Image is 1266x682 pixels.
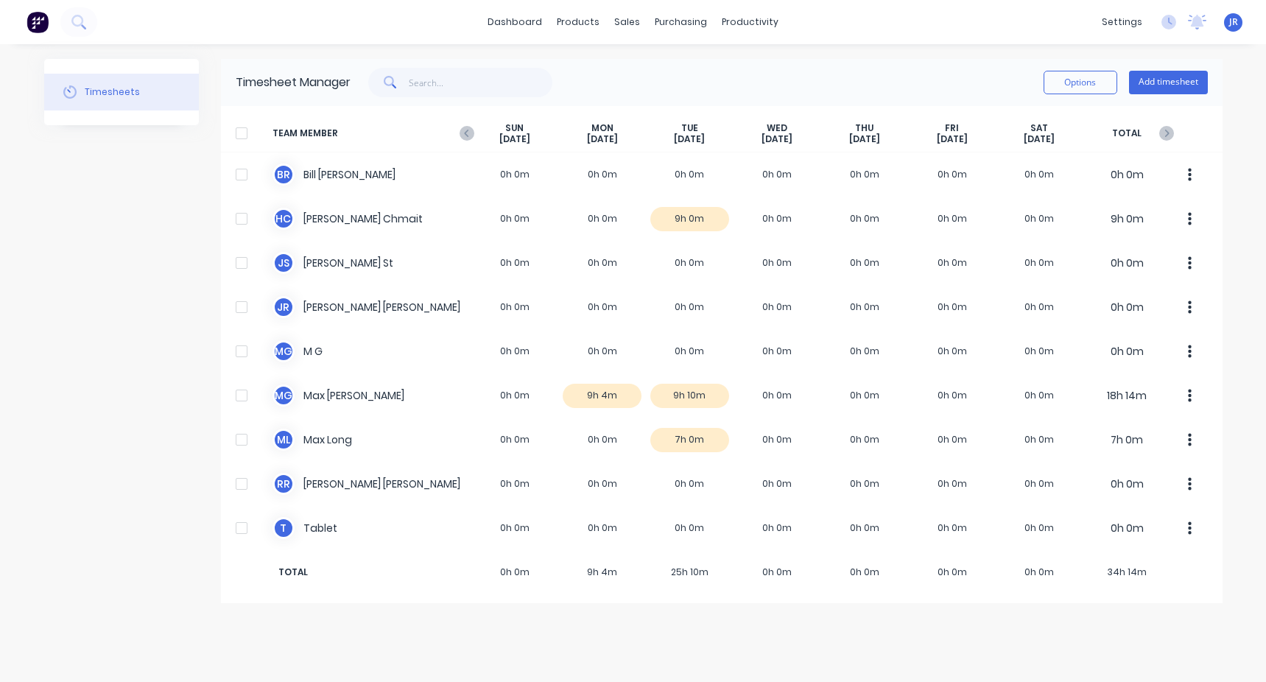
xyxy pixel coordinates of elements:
[587,133,618,145] span: [DATE]
[908,566,996,579] span: 0h 0m
[734,566,821,579] span: 0h 0m
[27,11,49,33] img: Factory
[44,74,199,110] button: Timesheets
[674,133,705,145] span: [DATE]
[945,122,959,134] span: FRI
[549,11,607,33] div: products
[855,122,873,134] span: THU
[937,133,968,145] span: [DATE]
[505,122,524,134] span: SUN
[85,85,140,99] div: Timesheets
[471,566,559,579] span: 0h 0m
[480,11,549,33] a: dashboard
[591,122,613,134] span: MON
[272,566,471,579] span: TOTAL
[762,133,792,145] span: [DATE]
[272,122,471,145] span: TEAM MEMBER
[236,74,351,91] div: Timesheet Manager
[499,133,530,145] span: [DATE]
[1094,11,1150,33] div: settings
[1229,15,1238,29] span: JR
[849,133,880,145] span: [DATE]
[1044,71,1117,94] button: Options
[821,566,909,579] span: 0h 0m
[558,566,646,579] span: 9h 4m
[996,566,1083,579] span: 0h 0m
[1083,122,1171,145] span: TOTAL
[714,11,786,33] div: productivity
[647,11,714,33] div: purchasing
[607,11,647,33] div: sales
[1030,122,1048,134] span: SAT
[1083,566,1171,579] span: 34h 14m
[681,122,698,134] span: TUE
[409,68,552,97] input: Search...
[1024,133,1055,145] span: [DATE]
[767,122,787,134] span: WED
[1129,71,1208,94] button: Add timesheet
[646,566,734,579] span: 25h 10m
